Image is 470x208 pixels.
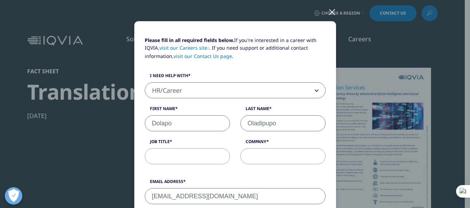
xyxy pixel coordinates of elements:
label: I need help with [145,73,326,82]
a: visit our Careers site [159,44,209,51]
span: HR/Career [145,83,325,99]
span: HR/Career [145,82,326,98]
label: First Name [145,106,230,115]
label: Last Name [240,106,326,115]
button: Open Preferences [5,187,22,205]
label: Company [240,139,326,148]
label: Job Title [145,139,230,148]
label: Email Address [145,178,326,188]
strong: Please fill in all required fields below. [145,37,234,43]
p: If you're interested in a career with IQVIA, . If you need support or additional contact informat... [145,36,326,65]
a: visit our Contact Us page [174,53,232,59]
